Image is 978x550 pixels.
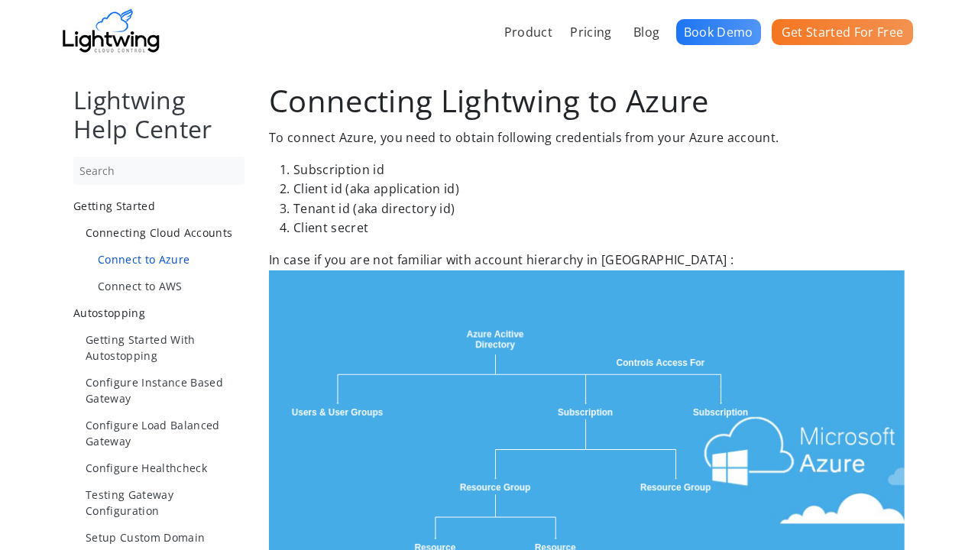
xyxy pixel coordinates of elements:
li: Client id (aka application id) [293,180,905,199]
a: Configure Healthcheck [86,460,244,476]
a: Connect to AWS [98,278,244,294]
a: Testing Gateway Configuration [86,487,244,519]
a: Configure Instance Based Gateway [86,374,244,406]
a: Lightwing Help Center [73,83,212,145]
a: Get Started For Free [772,19,913,45]
input: Search [73,157,244,185]
p: To connect Azure, you need to obtain following credentials from your Azure account. [269,128,905,148]
a: Configure Load Balanced Gateway [86,417,244,449]
a: Book Demo [676,19,761,45]
span: Connecting Cloud Accounts [86,225,232,240]
a: Pricing [565,15,617,49]
li: Subscription id [293,160,905,180]
span: Autostopping [73,306,145,320]
a: Getting Started With Autostopping [86,332,244,364]
a: Product [499,15,558,49]
a: Connect to Azure [98,251,244,267]
a: Blog [628,15,665,49]
a: Setup Custom Domain [86,529,244,545]
li: Client secret [293,218,905,238]
span: Getting Started [73,199,155,213]
h1: Connecting Lightwing to Azure [269,86,905,116]
li: Tenant id (aka directory id) [293,199,905,219]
